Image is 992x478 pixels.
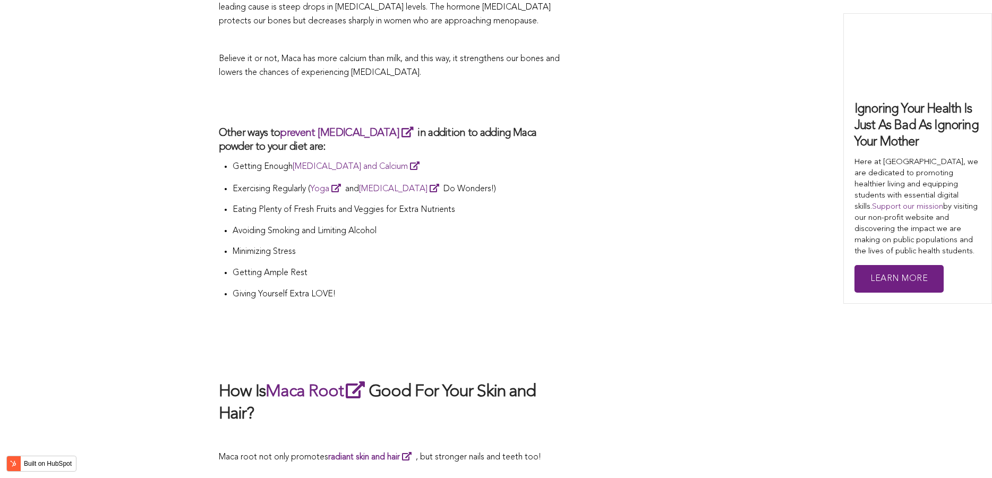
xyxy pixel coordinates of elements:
a: Learn More [854,265,944,293]
p: Giving Yourself Extra LOVE! [233,288,564,302]
p: Exercising Regularly ( and Do Wonders!) [233,182,564,197]
p: Eating Plenty of Fresh Fruits and Veggies for Extra Nutrients [233,203,564,217]
h2: How Is Good For Your Skin and Hair? [219,379,564,425]
a: Yoga [310,185,345,193]
label: Built on HubSpot [20,457,76,471]
h3: Other ways to in addition to adding Maca powder to your diet are: [219,125,564,154]
p: Minimizing Stress [233,245,564,259]
span: Believe it or not, Maca has more calcium than milk, and this way, it strengthens our bones and lo... [219,55,560,77]
a: prevent [MEDICAL_DATA] [280,128,417,139]
span: Maca root not only promotes , but stronger nails and teeth too! [219,453,541,462]
p: Avoiding Smoking and Limiting Alcohol [233,225,564,238]
a: radiant skin and hair [328,453,416,462]
a: [MEDICAL_DATA] [359,185,443,193]
button: Built on HubSpot [6,456,76,472]
img: HubSpot sprocket logo [7,457,20,470]
p: Getting Enough [233,159,564,174]
iframe: Chat Widget [939,427,992,478]
a: Maca Root [266,383,369,400]
a: [MEDICAL_DATA] and Calcium [293,163,424,171]
p: Getting Ample Rest [233,267,564,280]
